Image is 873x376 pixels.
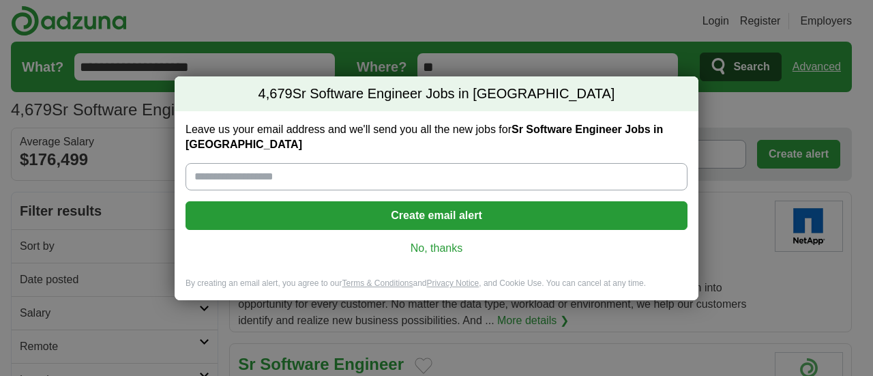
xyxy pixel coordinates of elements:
[175,278,698,300] div: By creating an email alert, you agree to our and , and Cookie Use. You can cancel at any time.
[186,201,687,230] button: Create email alert
[186,122,687,152] label: Leave us your email address and we'll send you all the new jobs for
[175,76,698,112] h2: Sr Software Engineer Jobs in [GEOGRAPHIC_DATA]
[196,241,677,256] a: No, thanks
[427,278,479,288] a: Privacy Notice
[342,278,413,288] a: Terms & Conditions
[258,85,293,104] span: 4,679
